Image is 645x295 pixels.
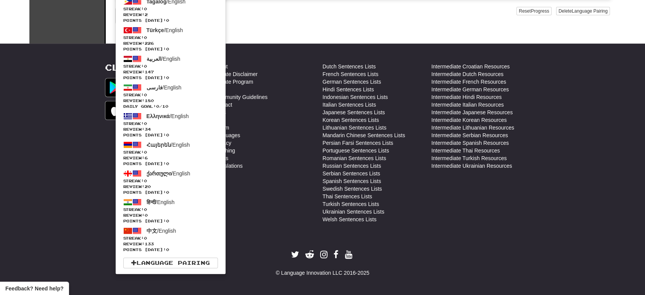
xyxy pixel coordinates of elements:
a: Thai Sentences Lists [322,193,372,200]
a: Ukrainian Sentences Lists [322,208,384,216]
span: Points [DATE]: 0 [123,75,218,81]
a: Korean Sentences Lists [322,116,379,124]
a: Intermediate Serbian Resources [431,131,508,139]
a: Intermediate German Resources [431,86,509,93]
a: Intermediate Dutch Resources [431,70,503,78]
a: Intermediate Turkish Resources [431,154,507,162]
span: Points [DATE]: 0 [123,18,218,23]
span: हिन्दी [147,199,156,205]
span: / English [147,27,183,33]
span: فارسی [147,84,163,91]
span: Points [DATE]: 0 [123,247,218,253]
span: 0 [144,92,147,97]
a: Romanian Sentences Lists [322,154,386,162]
span: Review: 6 [123,155,218,161]
span: Ελληνικά [147,113,170,119]
span: Streak: [123,178,218,184]
span: Points [DATE]: 0 [123,46,218,52]
a: Turkish Sentences Lists [322,200,379,208]
span: / English [147,228,176,234]
a: Serbian Sentences Lists [322,170,380,177]
a: हिन्दी/EnglishStreak:0 Review:0Points [DATE]:0 [116,196,226,225]
a: فارسی/EnglishStreak:0 Review:180Daily Goal:0/10 [116,82,226,110]
span: Progress [531,8,549,14]
a: Community Guidelines [214,93,268,101]
span: / English [147,199,175,205]
a: Intermediate Japanese Resources [431,109,513,116]
span: Review: 147 [123,69,218,75]
span: Points [DATE]: 0 [123,218,218,224]
a: Intermediate Thai Resources [431,147,500,154]
a: Intermediate French Resources [431,78,506,86]
a: Lithuanian Sentences Lists [322,124,386,131]
a: Intermediate Lithuanian Resources [431,124,514,131]
a: Hindi Sentences Lists [322,86,374,93]
a: Clozemaster [105,63,184,72]
span: 0 [144,150,147,154]
span: Review: 34 [123,126,218,132]
a: Intermediate Spanish Resources [431,139,509,147]
a: العربية/EnglishStreak:0 Review:147Points [DATE]:0 [116,53,226,82]
span: ქართული [147,170,171,177]
a: Intermediate Ukrainian Resources [431,162,512,170]
span: Türkçe [147,27,164,33]
span: / English [147,84,182,91]
span: / English [147,142,190,148]
span: 0 [156,104,159,109]
span: 0 [144,178,147,183]
span: Points [DATE]: 0 [123,190,218,195]
a: Translations [214,162,243,170]
a: French Sentences Lists [322,70,378,78]
span: Streak: [123,149,218,155]
a: ქართული/EnglishStreak:0 Review:20Points [DATE]:0 [116,168,226,196]
span: / English [147,56,181,62]
span: Հայերեն [147,142,171,148]
span: Review: 133 [123,241,218,247]
a: Portuguese Sentences Lists [322,147,389,154]
div: © Language Innovation LLC 2016-2025 [105,269,540,277]
a: Japanese Sentences Lists [322,109,385,116]
span: 0 [144,64,147,68]
a: Russian Sentences Lists [322,162,381,170]
a: German Sentences Lists [322,78,381,86]
img: Get it on App Store [105,101,169,120]
a: Հայերեն/EnglishStreak:0 Review:6Points [DATE]:0 [116,139,226,168]
span: Open feedback widget [5,285,63,292]
span: Streak: [123,235,218,241]
img: Get it on Google Play [105,78,169,97]
a: Intermediate Croatian Resources [431,63,510,70]
span: العربية [147,56,161,62]
a: Affiliate Program [214,78,253,86]
a: About [214,63,228,70]
a: Language Pairing [123,258,218,268]
span: Daily Goal: / 10 [123,104,218,109]
span: Streak: [123,92,218,98]
span: Streak: [123,121,218,126]
span: Points [DATE]: 0 [123,132,218,138]
a: 中文/EnglishStreak:0 Review:133Points [DATE]:0 [116,225,226,254]
span: 0 [144,121,147,126]
span: / English [147,113,189,119]
span: Streak: [123,6,218,12]
a: Mandarin Chinese Sentences Lists [322,131,405,139]
span: 0 [144,236,147,240]
span: Streak: [123,63,218,69]
span: Review: 180 [123,98,218,104]
a: Spanish Sentences Lists [322,177,381,185]
a: Dutch Sentences Lists [322,63,376,70]
span: Streak: [123,207,218,212]
a: Indonesian Sentences Lists [322,93,388,101]
span: Review: 20 [123,184,218,190]
span: 0 [144,35,147,40]
a: Persian Farsi Sentences Lists [322,139,393,147]
button: DeleteLanguage Pairing [556,7,610,15]
span: / English [147,170,190,177]
span: Review: 0 [123,212,218,218]
a: Affiliate Disclaimer [214,70,258,78]
a: Intermediate Italian Resources [431,101,504,109]
span: 中文 [147,228,157,234]
a: Italian Sentences Lists [322,101,376,109]
span: 0 [144,6,147,11]
a: Türkçe/EnglishStreak:0 Review:226Points [DATE]:0 [116,24,226,53]
button: ResetProgress [516,7,551,15]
